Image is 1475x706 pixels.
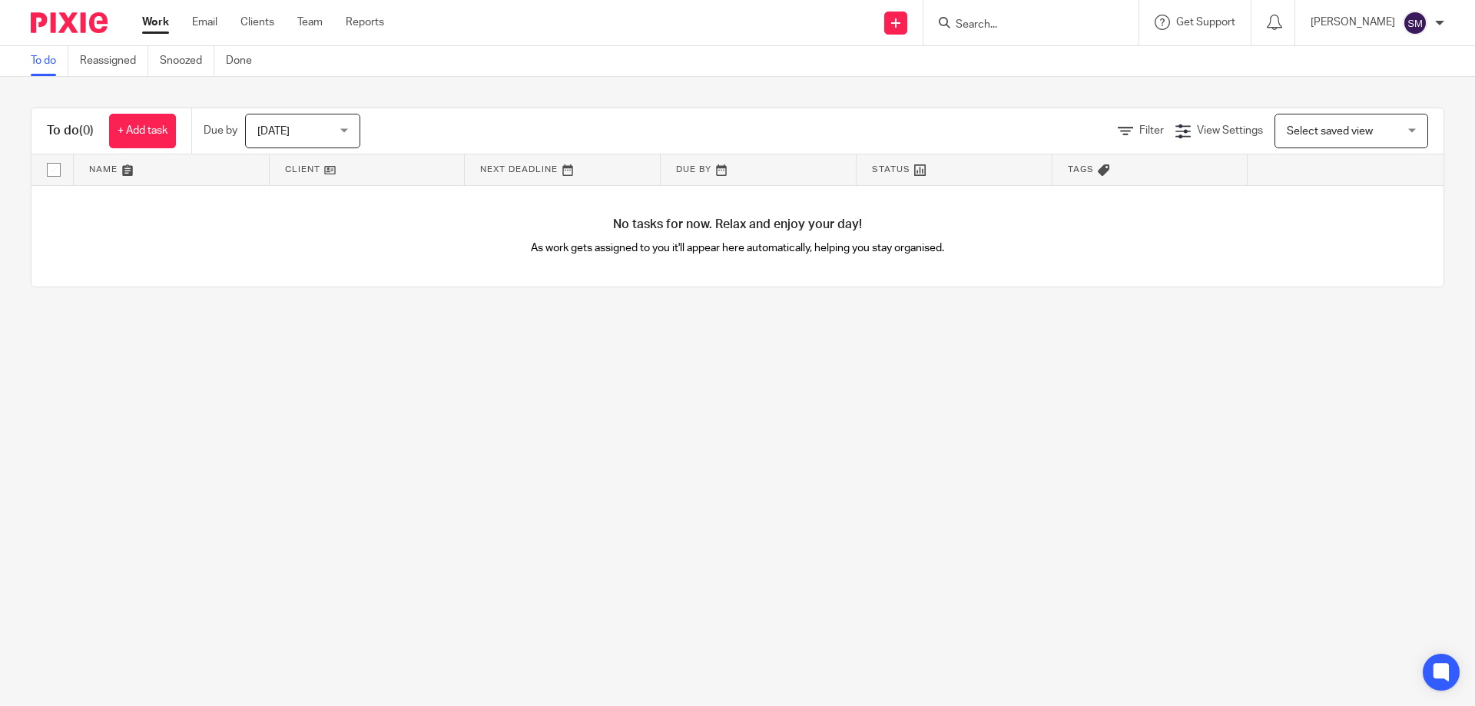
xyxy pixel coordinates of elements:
[79,124,94,137] span: (0)
[297,15,323,30] a: Team
[226,46,264,76] a: Done
[160,46,214,76] a: Snoozed
[192,15,217,30] a: Email
[31,46,68,76] a: To do
[31,217,1444,233] h4: No tasks for now. Relax and enjoy your day!
[257,126,290,137] span: [DATE]
[1403,11,1427,35] img: svg%3E
[954,18,1092,32] input: Search
[385,240,1091,256] p: As work gets assigned to you it'll appear here automatically, helping you stay organised.
[1287,126,1373,137] span: Select saved view
[109,114,176,148] a: + Add task
[346,15,384,30] a: Reports
[31,12,108,33] img: Pixie
[1068,165,1094,174] span: Tags
[1139,125,1164,136] span: Filter
[142,15,169,30] a: Work
[1197,125,1263,136] span: View Settings
[240,15,274,30] a: Clients
[1311,15,1395,30] p: [PERSON_NAME]
[204,123,237,138] p: Due by
[1176,17,1235,28] span: Get Support
[47,123,94,139] h1: To do
[80,46,148,76] a: Reassigned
